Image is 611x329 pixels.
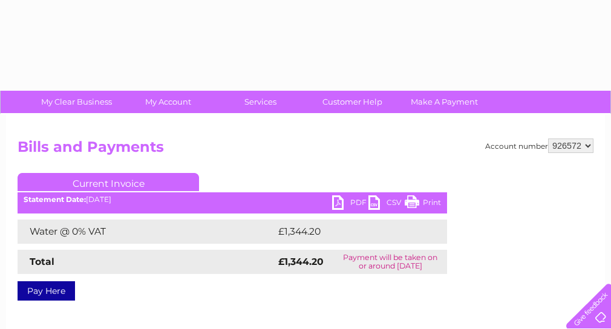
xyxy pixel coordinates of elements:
a: Current Invoice [18,173,199,191]
a: CSV [368,195,405,213]
a: Customer Help [302,91,402,113]
td: Water @ 0% VAT [18,220,275,244]
a: My Account [119,91,218,113]
b: Statement Date: [24,195,86,204]
h2: Bills and Payments [18,138,593,161]
td: Payment will be taken on or around [DATE] [333,250,447,274]
div: Account number [485,138,593,153]
div: [DATE] [18,195,447,204]
strong: £1,344.20 [278,256,324,267]
td: £1,344.20 [275,220,428,244]
strong: Total [30,256,54,267]
a: PDF [332,195,368,213]
a: Print [405,195,441,213]
a: Pay Here [18,281,75,301]
a: Services [211,91,310,113]
a: Make A Payment [394,91,494,113]
a: My Clear Business [27,91,126,113]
